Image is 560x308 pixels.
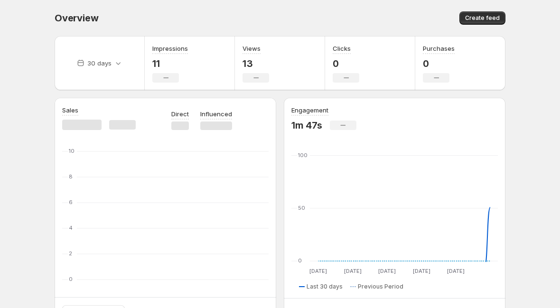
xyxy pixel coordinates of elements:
p: 1m 47s [291,120,322,131]
text: [DATE] [447,268,465,274]
p: 13 [243,58,269,69]
text: 8 [69,173,73,180]
h3: Clicks [333,44,351,53]
text: 10 [69,148,75,154]
span: Overview [55,12,98,24]
text: [DATE] [413,268,430,274]
span: Previous Period [358,283,403,290]
span: Last 30 days [307,283,343,290]
text: 0 [298,257,302,264]
text: [DATE] [309,268,327,274]
text: 6 [69,199,73,205]
p: Direct [171,109,189,119]
p: 0 [423,58,455,69]
h3: Sales [62,105,78,115]
p: 30 days [87,58,112,68]
p: Influenced [200,109,232,119]
h3: Engagement [291,105,328,115]
text: 0 [69,276,73,282]
h3: Purchases [423,44,455,53]
span: Create feed [465,14,500,22]
text: [DATE] [344,268,362,274]
button: Create feed [459,11,505,25]
text: 4 [69,224,73,231]
h3: Views [243,44,261,53]
p: 0 [333,58,359,69]
text: [DATE] [378,268,396,274]
h3: Impressions [152,44,188,53]
text: 50 [298,205,305,211]
text: 100 [298,152,308,159]
text: 2 [69,250,72,257]
p: 11 [152,58,188,69]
